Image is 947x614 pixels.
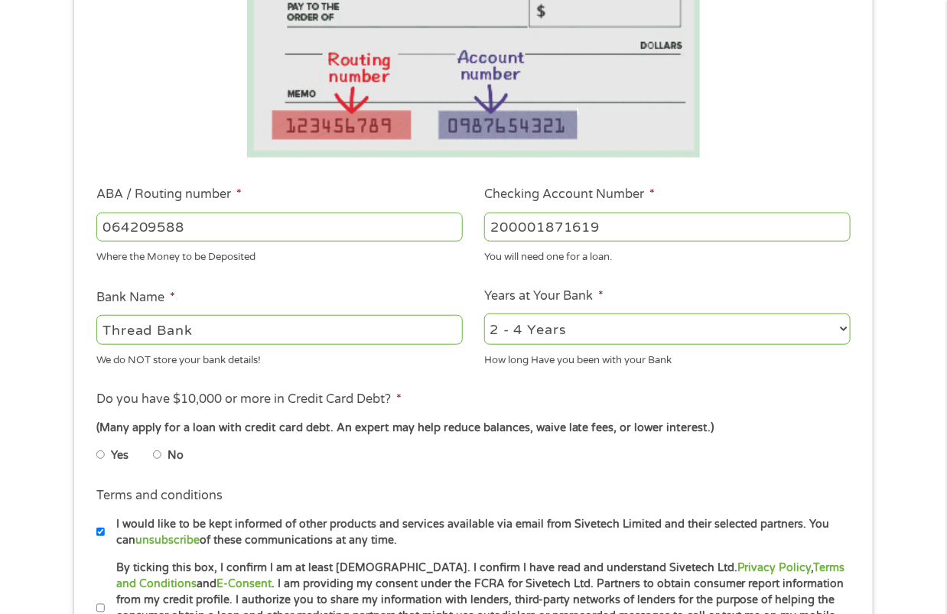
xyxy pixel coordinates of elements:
div: You will need one for a loan. [484,245,851,265]
label: I would like to be kept informed of other products and services available via email from Sivetech... [105,516,855,549]
div: We do NOT store your bank details! [96,347,463,368]
a: unsubscribe [135,534,200,547]
label: No [168,447,184,464]
input: 263177916 [96,213,463,242]
div: (Many apply for a loan with credit card debt. An expert may help reduce balances, waive late fees... [96,420,851,437]
a: Terms and Conditions [116,561,845,590]
a: Privacy Policy [737,561,812,574]
label: Years at Your Bank [484,288,604,304]
label: Do you have $10,000 or more in Credit Card Debt? [96,391,402,408]
div: Where the Money to be Deposited [96,245,463,265]
input: 345634636 [484,213,851,242]
label: Terms and conditions [96,488,223,504]
label: Bank Name [96,290,175,306]
label: ABA / Routing number [96,187,242,203]
a: E-Consent [216,577,272,590]
div: How long Have you been with your Bank [484,347,851,368]
label: Yes [111,447,129,464]
label: Checking Account Number [484,187,655,203]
